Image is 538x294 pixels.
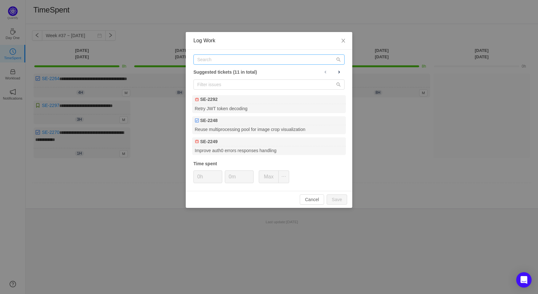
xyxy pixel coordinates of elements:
[193,160,345,167] div: Time spent
[193,79,345,90] input: Filter issues
[200,138,217,145] b: SE-2249
[192,146,346,155] div: Improve auth0 errors responses handling
[334,32,352,50] button: Close
[336,57,341,62] i: icon: search
[300,194,324,205] button: Cancel
[516,272,532,288] div: Open Intercom Messenger
[192,125,346,134] div: Reuse multiprocessing pool for image crop visualization
[200,117,217,124] b: SE-2248
[195,118,199,123] img: Task
[327,194,347,205] button: Save
[192,104,346,113] div: Retry JWT token decoding
[195,139,199,144] img: Bug
[259,170,279,183] button: Max
[193,37,345,44] div: Log Work
[278,170,289,183] button: icon: ellipsis
[336,82,341,87] i: icon: search
[193,54,345,65] input: Search
[193,68,345,76] div: Suggested tickets (11 in total)
[341,38,346,43] i: icon: close
[195,97,199,102] img: Bug
[200,96,217,103] b: SE-2292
